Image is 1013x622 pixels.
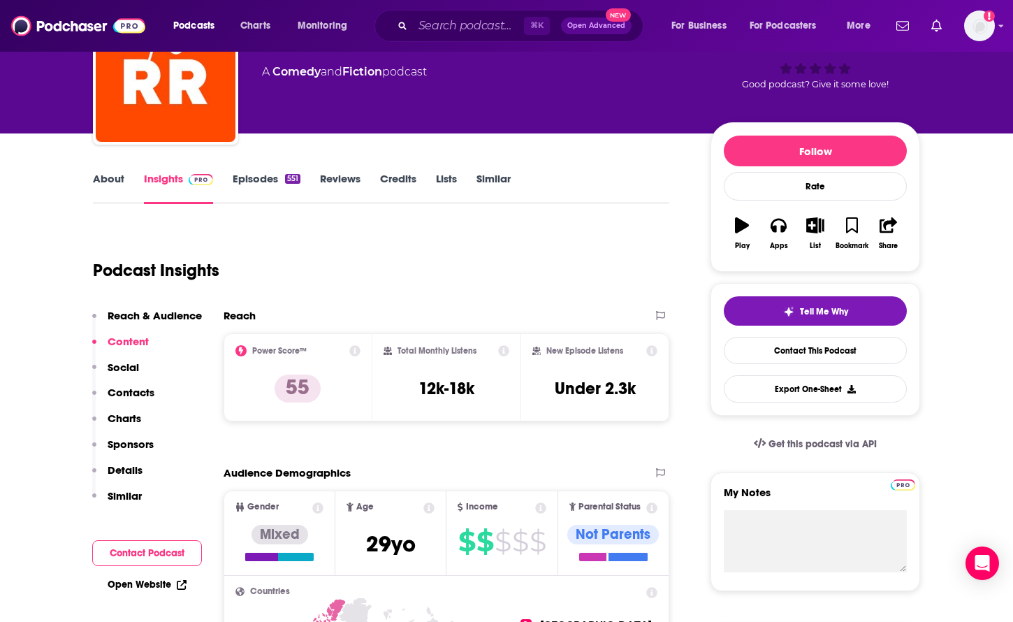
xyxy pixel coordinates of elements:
span: Age [356,502,374,512]
img: User Profile [964,10,995,41]
button: Share [870,208,907,259]
a: Episodes551 [233,172,300,204]
div: Not Parents [567,525,659,544]
p: Content [108,335,149,348]
h2: New Episode Listens [546,346,623,356]
button: Show profile menu [964,10,995,41]
h3: 12k-18k [418,378,474,399]
a: Get this podcast via API [743,427,888,461]
span: 29 yo [366,530,416,558]
span: $ [476,530,493,553]
img: Podchaser - Follow, Share and Rate Podcasts [11,13,145,39]
h3: Under 2.3k [555,378,636,399]
button: Reach & Audience [92,309,202,335]
input: Search podcasts, credits, & more... [413,15,524,37]
p: 55 [275,375,321,403]
span: Good podcast? Give it some love! [742,79,889,89]
button: open menu [837,15,888,37]
p: Sponsors [108,437,154,451]
img: tell me why sparkle [783,306,794,317]
button: Export One-Sheet [724,375,907,403]
button: tell me why sparkleTell Me Why [724,296,907,326]
div: Bookmark [836,242,868,250]
a: Fiction [342,65,382,78]
span: Logged in as jackiemayer [964,10,995,41]
div: A podcast [262,64,427,80]
button: Contacts [92,386,154,412]
span: $ [458,530,475,553]
span: Charts [240,16,270,36]
button: Charts [92,412,141,437]
div: Play [735,242,750,250]
a: Show notifications dropdown [891,14,914,38]
button: Sponsors [92,437,154,463]
button: Open AdvancedNew [561,17,632,34]
span: and [321,65,342,78]
a: About [93,172,124,204]
span: ⌘ K [524,17,550,35]
button: List [797,208,833,259]
h1: Podcast Insights [93,260,219,281]
h2: Power Score™ [252,346,307,356]
a: Charts [231,15,279,37]
span: New [606,8,631,22]
button: Details [92,463,143,489]
button: Apps [760,208,796,259]
p: Contacts [108,386,154,399]
button: open menu [662,15,744,37]
button: Content [92,335,149,361]
a: Credits [380,172,416,204]
h2: Audience Demographics [224,466,351,479]
button: Similar [92,489,142,515]
a: Comedy [272,65,321,78]
a: InsightsPodchaser Pro [144,172,213,204]
span: Parental Status [578,502,641,512]
button: open menu [741,15,837,37]
button: open menu [163,15,233,37]
p: Reach & Audience [108,309,202,322]
span: Countries [250,587,290,596]
span: Monitoring [298,16,347,36]
div: List [810,242,821,250]
span: Income [466,502,498,512]
h2: Total Monthly Listens [398,346,476,356]
span: For Podcasters [750,16,817,36]
a: Pro website [891,477,915,491]
div: Open Intercom Messenger [965,547,999,580]
div: Apps [770,242,788,250]
button: Follow [724,136,907,166]
div: Mixed [252,525,308,544]
div: 55Good podcast? Give it some love! [710,12,920,99]
button: Contact Podcast [92,540,202,566]
h2: Reach [224,309,256,322]
svg: Add a profile image [984,10,995,22]
a: Reviews [320,172,360,204]
span: $ [512,530,528,553]
span: Open Advanced [567,22,625,29]
a: Contact This Podcast [724,337,907,364]
a: Similar [476,172,511,204]
span: Gender [247,502,279,512]
p: Social [108,361,139,374]
a: Open Website [108,579,187,591]
p: Charts [108,412,141,425]
button: Play [724,208,760,259]
div: 551 [285,174,300,184]
p: Similar [108,489,142,502]
span: Tell Me Why [800,306,848,317]
img: The RR Show | Reddit Stories Narrated [96,2,235,142]
span: For Business [671,16,727,36]
img: Podchaser Pro [891,479,915,491]
div: Rate [724,172,907,201]
div: Search podcasts, credits, & more... [388,10,657,42]
button: Social [92,361,139,386]
span: $ [530,530,546,553]
p: Details [108,463,143,477]
a: Lists [436,172,457,204]
span: Get this podcast via API [768,438,877,450]
a: Show notifications dropdown [926,14,947,38]
span: $ [495,530,511,553]
span: More [847,16,870,36]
